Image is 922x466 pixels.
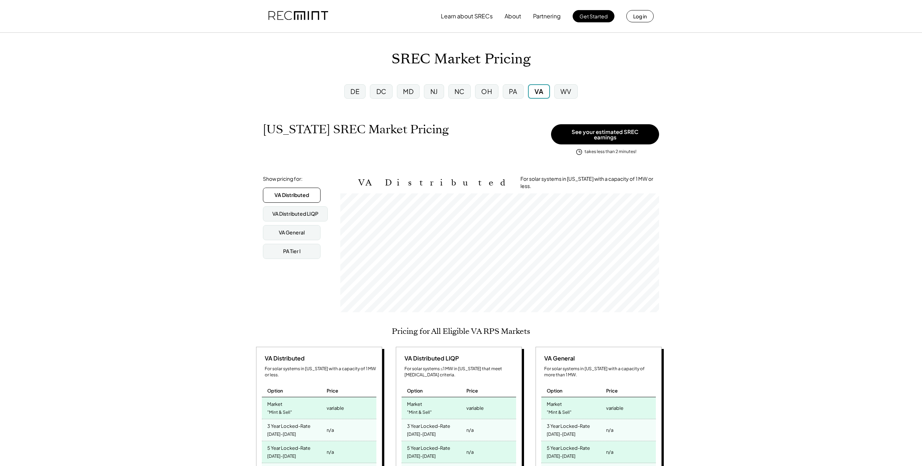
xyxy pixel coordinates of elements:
[267,443,310,451] div: 5 Year Locked-Rate
[358,178,510,188] h2: VA Distributed
[407,430,436,439] div: [DATE]-[DATE]
[327,447,334,457] div: n/a
[265,366,376,378] div: For solar systems in [US_STATE] with a capacity of 1 MW or less.
[404,366,516,378] div: For solar systems ≤1 MW in [US_STATE] that meet [MEDICAL_DATA] criteria.
[392,327,530,336] h2: Pricing for All Eligible VA RPS Markets
[547,430,576,439] div: [DATE]-[DATE]
[544,366,656,378] div: For solar systems in [US_STATE] with a capacity of more than 1 MW.
[520,175,659,189] div: For solar systems in [US_STATE] with a capacity of 1 MW or less.
[327,403,344,413] div: variable
[547,421,590,429] div: 3 Year Locked-Rate
[407,408,432,417] div: "Mint & Sell"
[267,399,282,407] div: Market
[283,248,301,255] div: PA Tier I
[560,87,572,96] div: WV
[263,122,449,136] h1: [US_STATE] SREC Market Pricing
[551,124,659,144] button: See your estimated SREC earnings
[606,403,623,413] div: variable
[267,430,296,439] div: [DATE]-[DATE]
[547,443,590,451] div: 5 Year Locked-Rate
[547,408,572,417] div: "Mint & Sell"
[350,87,359,96] div: DE
[547,452,576,461] div: [DATE]-[DATE]
[585,149,636,155] div: takes less than 2 minutes!
[466,425,474,435] div: n/a
[407,387,423,394] div: Option
[407,452,436,461] div: [DATE]-[DATE]
[267,452,296,461] div: [DATE]-[DATE]
[606,447,613,457] div: n/a
[272,210,318,218] div: VA Distributed LIQP
[376,87,386,96] div: DC
[327,387,338,394] div: Price
[279,229,305,236] div: VA General
[626,10,654,22] button: Log in
[402,354,459,362] div: VA Distributed LIQP
[391,51,531,68] h1: SREC Market Pricing
[466,403,484,413] div: variable
[327,425,334,435] div: n/a
[267,421,310,429] div: 3 Year Locked-Rate
[505,9,521,23] button: About
[267,387,283,394] div: Option
[606,387,618,394] div: Price
[274,192,309,199] div: VA Distributed
[268,4,328,28] img: recmint-logotype%403x.png
[263,175,303,183] div: Show pricing for:
[541,354,575,362] div: VA General
[573,10,614,22] button: Get Started
[533,9,561,23] button: Partnering
[466,447,474,457] div: n/a
[509,87,518,96] div: PA
[547,399,562,407] div: Market
[262,354,305,362] div: VA Distributed
[481,87,492,96] div: OH
[403,87,413,96] div: MD
[407,421,450,429] div: 3 Year Locked-Rate
[606,425,613,435] div: n/a
[407,443,450,451] div: 5 Year Locked-Rate
[455,87,465,96] div: NC
[407,399,422,407] div: Market
[466,387,478,394] div: Price
[441,9,493,23] button: Learn about SRECs
[267,408,292,417] div: "Mint & Sell"
[547,387,563,394] div: Option
[534,87,543,96] div: VA
[430,87,438,96] div: NJ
